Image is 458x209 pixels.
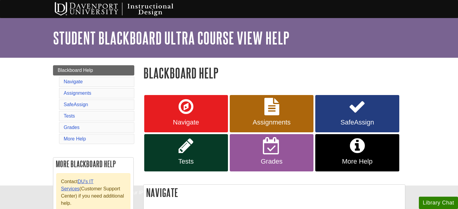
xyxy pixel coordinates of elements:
a: Grades [64,125,79,130]
span: More Help [320,158,394,165]
h1: Blackboard Help [143,65,405,81]
a: Tests [144,134,228,171]
span: Tests [149,158,223,165]
a: Assignments [64,91,92,96]
a: SafeAssign [315,95,399,132]
span: Blackboard Help [58,68,93,73]
a: Grades [230,134,313,171]
button: Library Chat [419,197,458,209]
h2: More Blackboard Help [53,158,133,170]
img: Davenport University Instructional Design [50,2,195,17]
a: Navigate [64,79,83,84]
span: SafeAssign [320,118,394,126]
a: Student Blackboard Ultra Course View Help [53,29,289,47]
a: Navigate [144,95,228,132]
a: More Help [64,136,86,141]
span: Grades [234,158,309,165]
span: Assignments [234,118,309,126]
a: More Help [315,134,399,171]
a: SafeAssign [64,102,88,107]
a: Tests [64,113,75,118]
h2: Navigate [144,185,405,201]
a: Blackboard Help [53,65,134,75]
a: Assignments [230,95,313,132]
span: Navigate [149,118,223,126]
